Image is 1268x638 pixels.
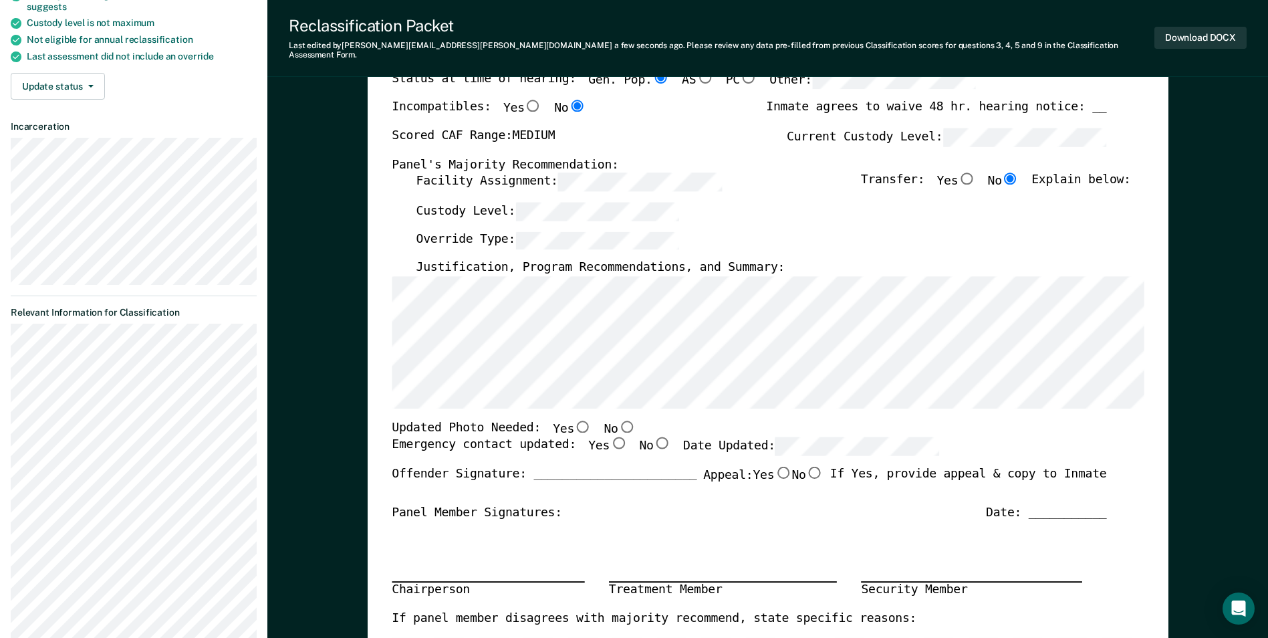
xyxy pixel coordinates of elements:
input: Override Type: [515,231,679,249]
input: No [568,100,586,112]
label: AS [682,71,713,89]
div: Offender Signature: _______________________ If Yes, provide appeal & copy to Inmate [392,467,1106,506]
input: No [618,420,635,432]
input: PC [740,71,757,83]
div: Treatment Member [609,582,837,599]
div: Emergency contact updated: [392,437,939,467]
input: Facility Assignment: [557,173,721,191]
label: Yes [753,467,791,484]
input: No [1002,173,1019,185]
span: suggests [27,1,67,12]
label: No [791,467,823,484]
span: a few seconds ago [614,41,683,50]
div: Transfer: Explain below: [861,173,1131,202]
label: Scored CAF Range: MEDIUM [392,128,555,146]
label: Current Custody Level: [787,128,1106,146]
div: Inmate agrees to waive 48 hr. hearing notice: __ [766,100,1106,128]
span: override [178,51,214,62]
input: Yes [524,100,541,112]
div: Last assessment did not include an [27,51,257,62]
input: No [653,437,670,449]
input: Yes [774,467,791,479]
label: No [987,173,1019,191]
div: Status at time of hearing: [392,71,976,100]
div: Not eligible for annual [27,34,257,45]
div: Panel's Majority Recommendation: [392,157,1106,173]
input: Yes [610,437,627,449]
label: Date Updated: [683,437,939,455]
label: Yes [503,100,542,118]
input: Date Updated: [775,437,939,455]
label: PC [725,71,757,89]
div: Last edited by [PERSON_NAME][EMAIL_ADDRESS][PERSON_NAME][DOMAIN_NAME] . Please review any data pr... [289,41,1154,60]
label: Override Type: [416,231,679,249]
input: AS [696,71,713,83]
input: Other: [812,71,976,89]
input: Gen. Pop. [652,71,669,83]
label: Other: [769,71,976,89]
label: No [604,420,635,437]
dt: Relevant Information for Classification [11,307,257,318]
label: No [554,100,586,118]
div: Reclassification Packet [289,16,1154,35]
button: Download DOCX [1154,27,1247,49]
label: Appeal: [703,467,823,495]
button: Update status [11,73,105,100]
span: maximum [112,17,154,28]
div: Security Member [861,582,1082,599]
label: Yes [553,420,592,437]
dt: Incarceration [11,121,257,132]
div: Open Intercom Messenger [1223,593,1255,625]
div: Incompatibles: [392,100,586,128]
label: Gen. Pop. [588,71,670,89]
label: Custody Level: [416,202,679,220]
input: No [805,467,823,479]
label: Yes [936,173,975,191]
label: Facility Assignment: [416,173,721,191]
div: Updated Photo Needed: [392,420,636,437]
div: Panel Member Signatures: [392,505,562,521]
input: Yes [958,173,975,185]
div: Chairperson [392,582,584,599]
span: reclassification [125,34,193,45]
input: Yes [574,420,592,432]
label: Yes [588,437,627,455]
div: Date: ___________ [986,505,1106,521]
label: Justification, Program Recommendations, and Summary: [416,260,785,276]
label: No [639,437,670,455]
input: Custody Level: [515,202,679,220]
div: Custody level is not [27,17,257,29]
input: Current Custody Level: [942,128,1106,146]
label: If panel member disagrees with majority recommend, state specific reasons: [392,611,916,627]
